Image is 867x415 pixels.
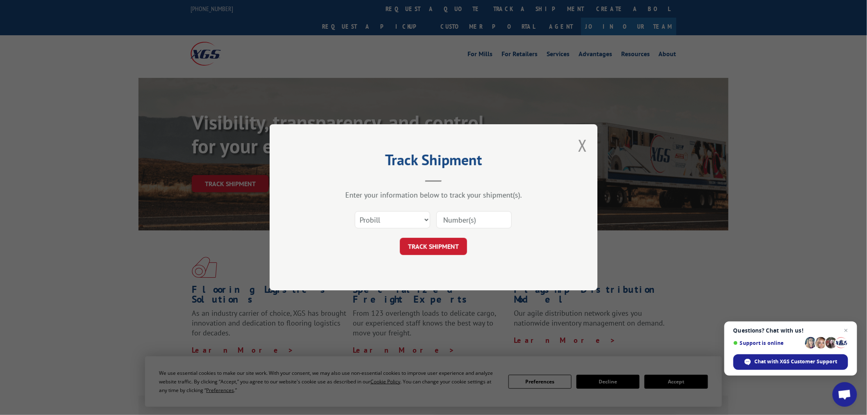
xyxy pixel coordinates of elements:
h2: Track Shipment [311,154,556,170]
span: Chat with XGS Customer Support [733,354,848,370]
button: TRACK SHIPMENT [400,238,467,255]
a: Open chat [833,382,857,407]
span: Questions? Chat with us! [733,327,848,334]
span: Support is online [733,340,802,346]
span: Chat with XGS Customer Support [755,358,837,365]
input: Number(s) [436,212,512,229]
div: Enter your information below to track your shipment(s). [311,191,556,200]
button: Close modal [578,135,587,156]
